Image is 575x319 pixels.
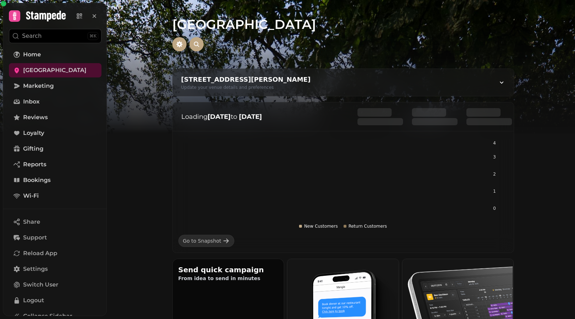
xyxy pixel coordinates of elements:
[88,32,98,40] div: ⌘K
[9,47,101,62] a: Home
[178,265,278,275] h2: Send quick campaign
[493,189,496,194] tspan: 1
[9,79,101,93] a: Marketing
[344,223,387,229] div: Return Customers
[9,95,101,109] a: Inbox
[9,126,101,140] a: Loyalty
[9,215,101,229] button: Share
[181,85,311,90] div: Update your venue details and preferences
[23,296,44,305] span: Logout
[9,157,101,172] a: Reports
[9,63,101,77] a: [GEOGRAPHIC_DATA]
[9,142,101,156] a: Gifting
[23,97,40,106] span: Inbox
[23,160,46,169] span: Reports
[22,32,42,40] p: Search
[9,262,101,276] a: Settings
[23,265,48,273] span: Settings
[9,278,101,292] button: Switch User
[9,246,101,260] button: Reload App
[9,173,101,187] a: Bookings
[23,280,58,289] span: Switch User
[299,223,338,229] div: New Customers
[23,129,44,137] span: Loyalty
[181,75,311,85] div: [STREET_ADDRESS][PERSON_NAME]
[9,29,101,43] button: Search⌘K
[9,110,101,125] a: Reviews
[9,189,101,203] a: Wi-Fi
[178,235,235,247] a: Go to Snapshot
[23,176,51,184] span: Bookings
[23,233,47,242] span: Support
[23,218,40,226] span: Share
[23,113,48,122] span: Reviews
[9,293,101,308] button: Logout
[493,141,496,146] tspan: 4
[23,82,54,90] span: Marketing
[23,66,87,75] span: [GEOGRAPHIC_DATA]
[9,231,101,245] button: Support
[23,249,57,258] span: Reload App
[183,237,221,244] div: Go to Snapshot
[181,112,343,122] p: Loading to
[23,145,43,153] span: Gifting
[23,50,41,59] span: Home
[23,192,39,200] span: Wi-Fi
[493,172,496,177] tspan: 2
[239,113,262,121] strong: [DATE]
[493,155,496,159] tspan: 3
[178,275,278,282] p: From idea to send in minutes
[493,206,496,211] tspan: 0
[208,113,231,121] strong: [DATE]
